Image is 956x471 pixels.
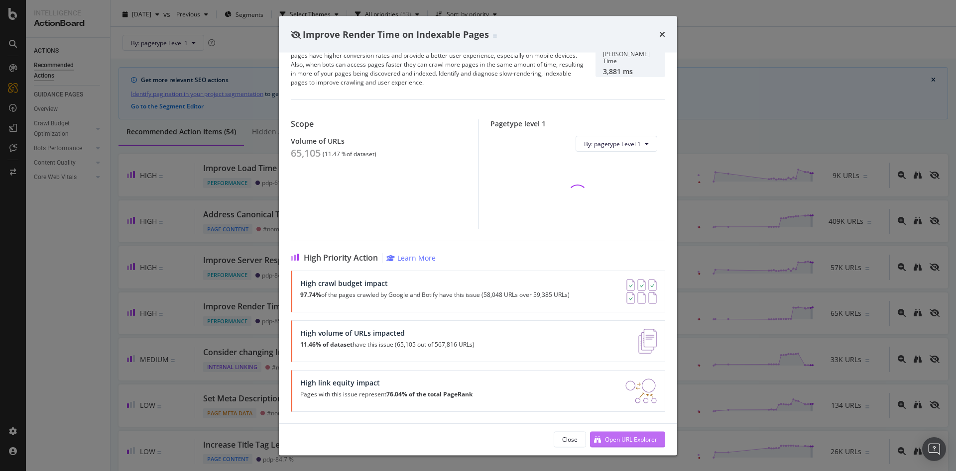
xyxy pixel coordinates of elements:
[300,279,570,287] div: High crawl budget impact
[493,34,497,37] img: Equal
[490,119,666,128] div: Pagetype level 1
[303,28,489,40] span: Improve Render Time on Indexable Pages
[554,431,586,447] button: Close
[590,431,665,447] button: Open URL Explorer
[300,340,353,349] strong: 11.46% of dataset
[386,253,436,263] a: Learn More
[323,151,376,158] div: ( 11.47 % of dataset )
[291,42,584,87] div: The render time is the time it takes to fully render the HTML of a page. Fast-rendering pages hav...
[291,119,466,129] div: Scope
[300,329,475,337] div: High volume of URLs impacted
[279,16,677,455] div: modal
[300,391,473,398] p: Pages with this issue represent
[584,139,641,148] span: By: pagetype Level 1
[291,137,466,145] div: Volume of URLs
[625,378,657,403] img: DDxVyA23.png
[605,435,657,443] div: Open URL Explorer
[291,30,301,38] div: eye-slash
[603,67,658,76] div: 3,881 ms
[291,147,321,159] div: 65,105
[659,28,665,41] div: times
[562,435,578,443] div: Close
[300,378,473,387] div: High link equity impact
[300,291,570,298] p: of the pages crawled by Google and Botify have this issue (58,048 URLs over 59,385 URLs)
[638,329,657,354] img: e5DMFwAAAABJRU5ErkJggg==
[576,136,657,152] button: By: pagetype Level 1
[922,437,946,461] div: Open Intercom Messenger
[603,44,658,65] div: Average [PERSON_NAME] Time
[626,279,657,304] img: AY0oso9MOvYAAAAASUVORK5CYII=
[300,290,321,299] strong: 97.74%
[304,253,378,263] span: High Priority Action
[386,390,473,398] strong: 76.04% of the total PageRank
[300,341,475,348] p: have this issue (65,105 out of 567,816 URLs)
[397,253,436,263] div: Learn More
